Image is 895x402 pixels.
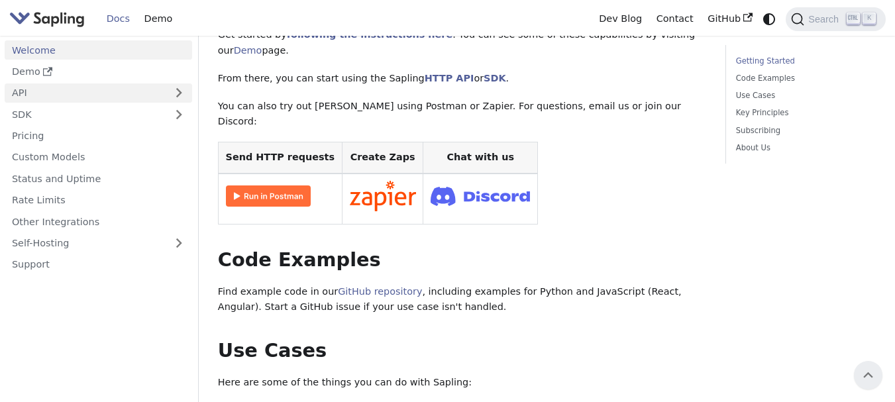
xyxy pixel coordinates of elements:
[425,73,474,83] a: HTTP API
[5,234,192,253] a: Self-Hosting
[736,72,871,85] a: Code Examples
[338,286,422,297] a: GitHub repository
[5,169,192,188] a: Status and Uptime
[700,9,759,29] a: GitHub
[854,361,882,389] button: Scroll back to top
[5,126,192,146] a: Pricing
[760,9,779,28] button: Switch between dark and light mode (currently system mode)
[804,14,847,25] span: Search
[5,40,192,60] a: Welcome
[5,255,192,274] a: Support
[166,83,192,103] button: Expand sidebar category 'API'
[736,142,871,154] a: About Us
[484,73,505,83] a: SDK
[736,89,871,102] a: Use Cases
[218,99,707,130] p: You can also try out [PERSON_NAME] using Postman or Zapier. For questions, email us or join our D...
[5,212,192,231] a: Other Integrations
[649,9,701,29] a: Contact
[218,375,707,391] p: Here are some of the things you can do with Sapling:
[218,142,342,174] th: Send HTTP requests
[9,9,89,28] a: Sapling.ai
[9,9,85,28] img: Sapling.ai
[431,183,530,210] img: Join Discord
[218,339,707,363] h2: Use Cases
[166,105,192,124] button: Expand sidebar category 'SDK'
[592,9,649,29] a: Dev Blog
[218,27,707,59] p: Get started by . You can see some of these capabilities by visiting our page.
[5,83,166,103] a: API
[5,191,192,210] a: Rate Limits
[99,9,137,29] a: Docs
[786,7,885,31] button: Search (Ctrl+K)
[218,71,707,87] p: From there, you can start using the Sapling or .
[736,107,871,119] a: Key Principles
[218,284,707,316] p: Find example code in our , including examples for Python and JavaScript (React, Angular). Start a...
[423,142,538,174] th: Chat with us
[736,55,871,68] a: Getting Started
[736,125,871,137] a: Subscribing
[137,9,180,29] a: Demo
[5,148,192,167] a: Custom Models
[234,45,262,56] a: Demo
[5,105,166,124] a: SDK
[218,248,707,272] h2: Code Examples
[863,13,876,25] kbd: K
[226,185,311,207] img: Run in Postman
[350,181,416,211] img: Connect in Zapier
[342,142,423,174] th: Create Zaps
[5,62,192,81] a: Demo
